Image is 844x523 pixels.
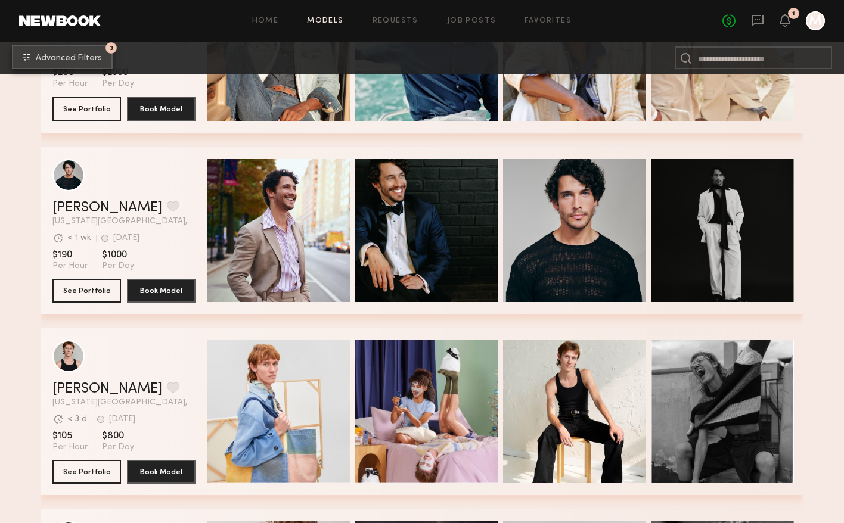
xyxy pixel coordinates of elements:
button: See Portfolio [52,97,121,121]
span: [US_STATE][GEOGRAPHIC_DATA], [GEOGRAPHIC_DATA] [52,217,196,226]
a: M [806,11,825,30]
span: [US_STATE][GEOGRAPHIC_DATA], [GEOGRAPHIC_DATA] [52,399,196,407]
div: [DATE] [109,415,135,424]
a: Requests [373,17,418,25]
button: 3Advanced Filters [12,45,113,69]
span: $1000 [102,249,134,261]
a: Models [307,17,343,25]
div: 1 [792,11,795,17]
span: Per Hour [52,442,88,453]
div: < 1 wk [67,234,91,242]
span: 3 [110,45,113,51]
button: Book Model [127,97,196,121]
button: See Portfolio [52,279,121,303]
button: Book Model [127,460,196,484]
span: Per Day [102,261,134,272]
button: Book Model [127,279,196,303]
span: Per Hour [52,79,88,89]
div: [DATE] [113,234,139,242]
a: Home [252,17,279,25]
span: $190 [52,249,88,261]
a: Favorites [525,17,572,25]
span: Advanced Filters [36,54,102,63]
button: See Portfolio [52,460,121,484]
span: Per Hour [52,261,88,272]
span: $105 [52,430,88,442]
a: [PERSON_NAME] [52,201,162,215]
a: [PERSON_NAME] [52,382,162,396]
span: Per Day [102,79,134,89]
a: Job Posts [447,17,497,25]
span: Per Day [102,442,134,453]
div: < 3 d [67,415,87,424]
span: $800 [102,430,134,442]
